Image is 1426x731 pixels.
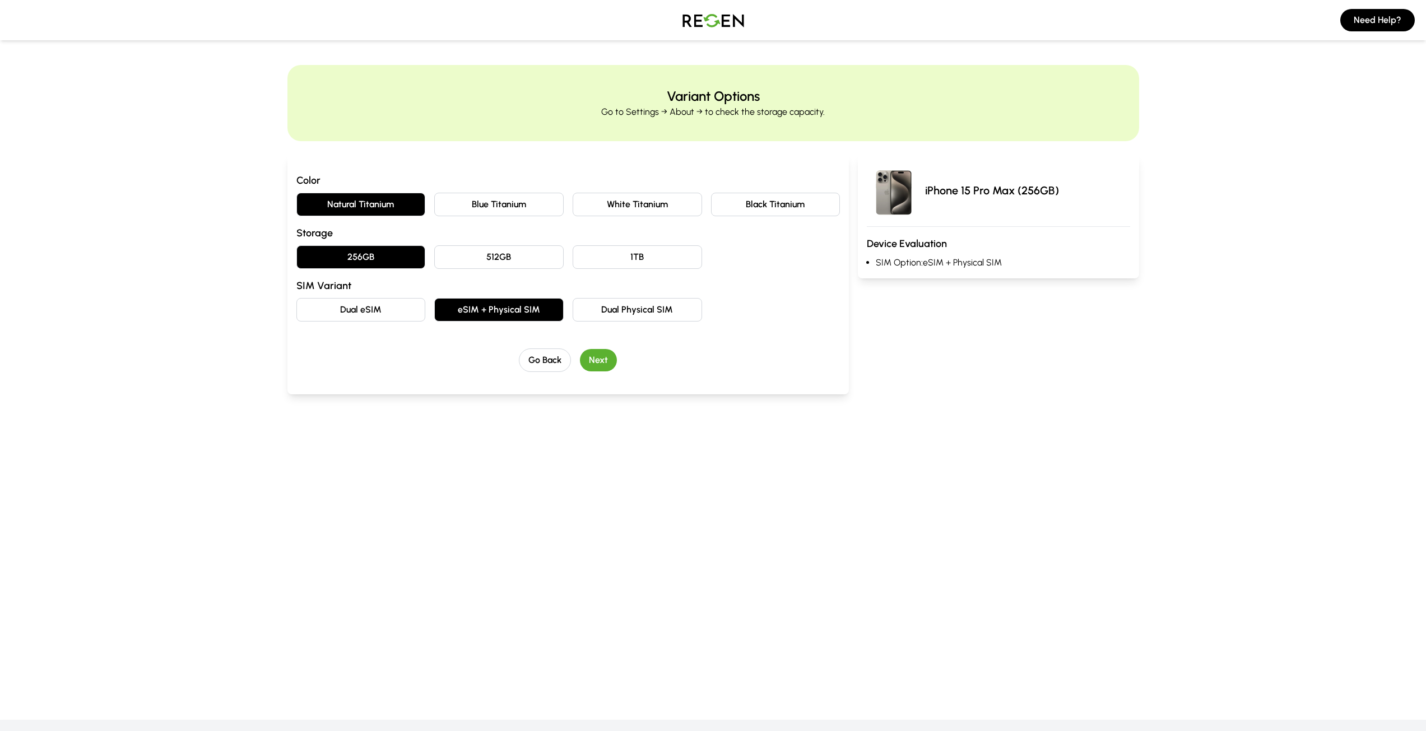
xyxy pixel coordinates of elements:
[876,256,1130,269] li: SIM Option: eSIM + Physical SIM
[296,298,426,322] button: Dual eSIM
[867,236,1130,252] h3: Device Evaluation
[580,349,617,371] button: Next
[296,193,426,216] button: Natural Titanium
[519,348,571,372] button: Go Back
[674,4,753,36] img: Logo
[573,245,702,269] button: 1TB
[667,87,760,105] h2: Variant Options
[925,183,1059,198] p: iPhone 15 Pro Max (256GB)
[296,278,840,294] h3: SIM Variant
[296,173,840,188] h3: Color
[1340,9,1415,31] button: Need Help?
[573,193,702,216] button: White Titanium
[296,225,840,241] h3: Storage
[867,164,921,217] img: iPhone 15 Pro Max
[434,193,564,216] button: Blue Titanium
[434,298,564,322] button: eSIM + Physical SIM
[434,245,564,269] button: 512GB
[573,298,702,322] button: Dual Physical SIM
[296,245,426,269] button: 256GB
[601,105,825,119] p: Go to Settings → About → to check the storage capacity.
[711,193,840,216] button: Black Titanium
